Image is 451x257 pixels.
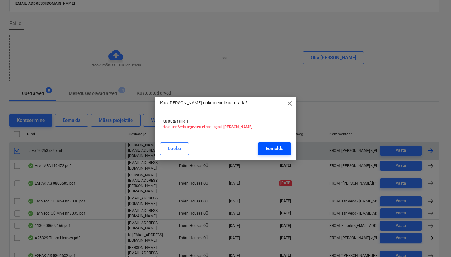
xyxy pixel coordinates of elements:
[168,144,181,153] div: Loobu
[286,100,293,107] span: close
[163,124,288,130] p: Hoiatus: Seda tegevust ei saa tagasi [PERSON_NAME]
[266,144,283,153] div: Eemalda
[163,119,288,124] p: Kustuta failid 1
[160,142,189,155] button: Loobu
[160,100,248,106] p: Kas [PERSON_NAME] dokumendi kustutada?
[258,142,291,155] button: Eemalda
